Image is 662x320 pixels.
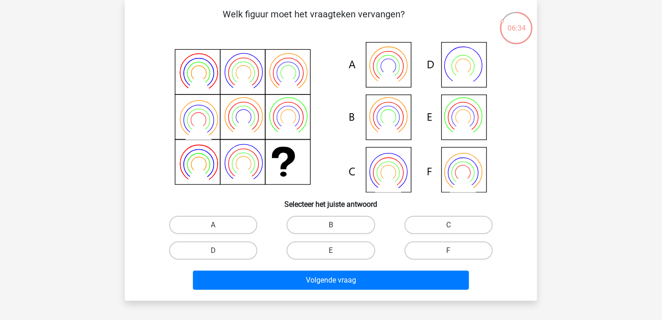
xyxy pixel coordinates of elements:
label: C [405,216,493,234]
p: Welk figuur moet het vraagteken vervangen? [139,7,488,35]
label: F [405,241,493,260]
label: E [287,241,375,260]
h6: Selecteer het juiste antwoord [139,193,523,209]
div: 06:34 [499,11,534,34]
button: Volgende vraag [193,271,470,290]
label: A [169,216,257,234]
label: B [287,216,375,234]
label: D [169,241,257,260]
